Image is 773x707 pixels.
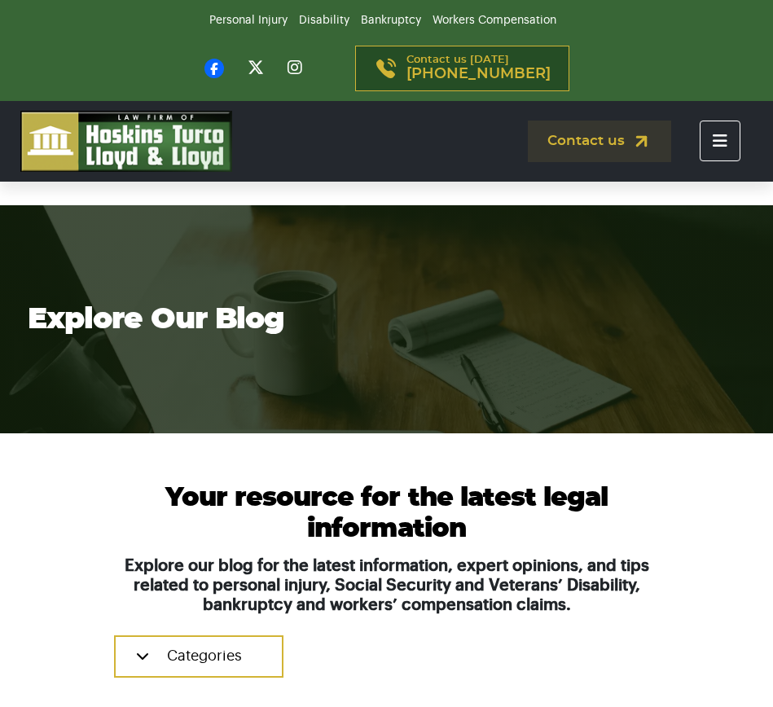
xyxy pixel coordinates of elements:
span: [PHONE_NUMBER] [406,66,551,82]
a: Contact us [DATE][PHONE_NUMBER] [355,46,569,91]
p: Contact us [DATE] [406,55,551,82]
span: Categories [167,648,242,663]
a: Personal Injury [209,15,288,26]
h2: Your resource for the latest legal information [114,482,660,544]
a: Workers Compensation [433,15,556,26]
a: Bankruptcy [361,15,421,26]
a: Disability [299,15,349,26]
img: logo [20,111,232,172]
h5: Explore our blog for the latest information, expert opinions, and tips related to personal injury... [114,556,660,615]
a: Contact us [528,121,671,162]
h1: Explore Our Blog [28,302,744,336]
button: Toggle navigation [700,121,740,161]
